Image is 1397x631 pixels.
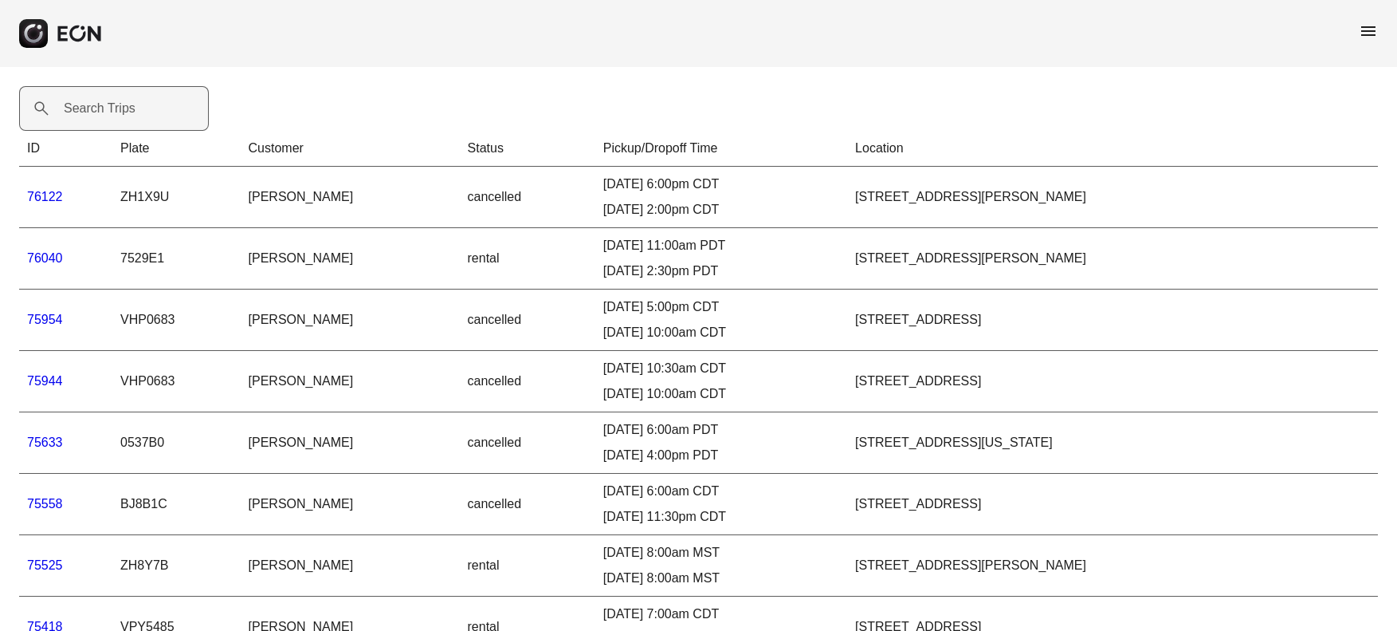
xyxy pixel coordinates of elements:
[603,420,839,440] div: [DATE] 6:00am PDT
[603,385,839,404] div: [DATE] 10:00am CDT
[603,543,839,562] div: [DATE] 8:00am MST
[241,131,460,167] th: Customer
[112,535,241,597] td: ZH8Y7B
[27,251,63,265] a: 76040
[847,290,1378,351] td: [STREET_ADDRESS]
[847,474,1378,535] td: [STREET_ADDRESS]
[603,200,839,219] div: [DATE] 2:00pm CDT
[603,262,839,281] div: [DATE] 2:30pm PDT
[112,351,241,412] td: VHP0683
[603,298,839,317] div: [DATE] 5:00pm CDT
[603,359,839,378] div: [DATE] 10:30am CDT
[112,131,241,167] th: Plate
[112,290,241,351] td: VHP0683
[241,535,460,597] td: [PERSON_NAME]
[847,535,1378,597] td: [STREET_ADDRESS][PERSON_NAME]
[603,569,839,588] div: [DATE] 8:00am MST
[460,290,595,351] td: cancelled
[241,412,460,474] td: [PERSON_NAME]
[603,175,839,194] div: [DATE] 6:00pm CDT
[112,474,241,535] td: BJ8B1C
[847,228,1378,290] td: [STREET_ADDRESS][PERSON_NAME]
[27,497,63,511] a: 75558
[847,412,1378,474] td: [STREET_ADDRESS][US_STATE]
[241,474,460,535] td: [PERSON_NAME]
[64,99,135,118] label: Search Trips
[19,131,112,167] th: ID
[27,436,63,449] a: 75633
[241,167,460,228] td: [PERSON_NAME]
[241,351,460,412] td: [PERSON_NAME]
[460,167,595,228] td: cancelled
[112,412,241,474] td: 0537B0
[241,228,460,290] td: [PERSON_NAME]
[1359,22,1378,41] span: menu
[603,605,839,624] div: [DATE] 7:00am CDT
[460,351,595,412] td: cancelled
[603,323,839,342] div: [DATE] 10:00am CDT
[27,190,63,203] a: 76122
[112,167,241,228] td: ZH1X9U
[241,290,460,351] td: [PERSON_NAME]
[603,236,839,255] div: [DATE] 11:00am PDT
[847,131,1378,167] th: Location
[847,351,1378,412] td: [STREET_ADDRESS]
[460,535,595,597] td: rental
[460,412,595,474] td: cancelled
[460,474,595,535] td: cancelled
[595,131,847,167] th: Pickup/Dropoff Time
[460,228,595,290] td: rental
[603,446,839,465] div: [DATE] 4:00pm PDT
[27,374,63,388] a: 75944
[603,507,839,526] div: [DATE] 11:30pm CDT
[27,558,63,572] a: 75525
[112,228,241,290] td: 7529E1
[603,482,839,501] div: [DATE] 6:00am CDT
[847,167,1378,228] td: [STREET_ADDRESS][PERSON_NAME]
[460,131,595,167] th: Status
[27,313,63,326] a: 75954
